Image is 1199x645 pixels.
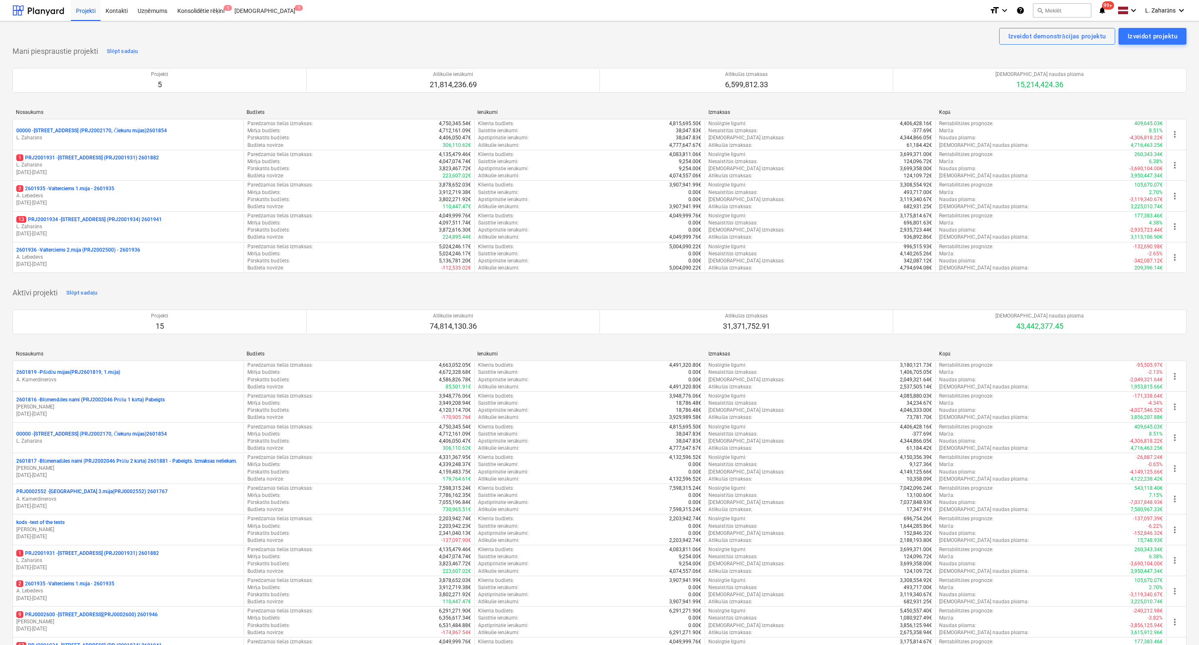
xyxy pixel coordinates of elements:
[669,203,701,210] p: 3,907,941.99€
[247,158,281,165] p: Mērķa budžets :
[16,526,240,533] p: [PERSON_NAME]
[939,257,976,265] p: Naudas plūsma :
[900,212,932,219] p: 3,175,814.67€
[478,203,519,210] p: Atlikušie ienākumi :
[1008,31,1106,42] div: Izveidot demonstrācijas projektu
[478,127,519,134] p: Saistītie ienākumi :
[708,203,752,210] p: Atlikušās izmaksas :
[478,257,529,265] p: Apstiprinātie ienākumi :
[439,127,471,134] p: 4,712,161.09€
[688,369,701,376] p: 0.00€
[995,71,1084,78] p: [DEMOGRAPHIC_DATA] naudas plūsma
[247,165,290,172] p: Pārskatīts budžets :
[16,587,240,595] p: A. Lebedevs
[708,134,785,141] p: [DEMOGRAPHIC_DATA] izmaksas :
[1148,250,1163,257] p: -2.65%
[64,286,100,300] button: Slēpt sadaļu
[16,185,240,207] div: 22601935 -Valterciems 1.māja - 2601935A. Lebedevs[DATE]-[DATE]
[1133,257,1163,265] p: -342,087.12€
[904,234,932,241] p: 936,892.86€
[247,196,290,203] p: Pārskatīts budžets :
[16,438,240,445] p: L. Zaharāns
[900,369,932,376] p: 1,406,705.05€
[1170,222,1180,232] span: more_vert
[16,580,23,587] span: 2
[1170,129,1180,139] span: more_vert
[999,28,1115,45] button: Izveidot demonstrācijas projektu
[16,376,240,383] p: A. Kamerdinerovs
[439,227,471,234] p: 3,872,616.30€
[907,142,932,149] p: 61,184.42€
[16,465,240,472] p: [PERSON_NAME]
[1170,464,1180,474] span: more_vert
[725,80,768,90] p: 6,599,812.33
[904,219,932,227] p: 696,801.63€
[939,362,993,369] p: Rentabilitātes prognoze :
[1128,31,1177,42] div: Izveidot projektu
[900,196,932,203] p: 3,119,340.67€
[439,257,471,265] p: 5,136,781.20€
[669,120,701,127] p: 4,815,695.50€
[66,288,98,298] div: Slēpt sadaļu
[708,250,758,257] p: Nesaistītās izmaksas :
[16,369,240,383] div: 2601819 -Pīlādžu mājas(PRJ2601819, 1.māja)A. Kamerdinerovs
[1134,120,1163,127] p: 409,645.03€
[478,219,519,227] p: Saistītie ienākumi :
[900,134,932,141] p: 4,344,866.05€
[708,257,785,265] p: [DEMOGRAPHIC_DATA] izmaksas :
[939,243,993,250] p: Rentabilitātes prognoze :
[904,189,932,196] p: 493,717.00€
[16,564,240,571] p: [DATE] - [DATE]
[939,109,1163,116] div: Kopā
[708,212,746,219] p: Noslēgtie līgumi :
[669,151,701,158] p: 4,083,811.06€
[16,216,240,237] div: 13PRJ2001934 -[STREET_ADDRESS] (PRJ2001934) 2601941L. Zaharāns[DATE]-[DATE]
[16,550,159,557] p: PRJ2001931 - [STREET_ADDRESS] (PRJ2001931) 2601882
[16,618,240,625] p: [PERSON_NAME]
[430,312,477,320] p: Atlikušie ienākumi
[478,265,519,272] p: Atlikušie ienākumi :
[1170,371,1180,381] span: more_vert
[939,120,993,127] p: Rentabilitātes prognoze :
[247,109,471,116] div: Budžets
[669,212,701,219] p: 4,049,999.76€
[439,243,471,250] p: 5,024,246.17€
[247,212,313,219] p: Paredzamās tiešās izmaksas :
[1134,181,1163,189] p: 105,670.07€
[439,219,471,227] p: 4,097,511.74€
[107,47,138,56] div: Slēpt sadaļu
[477,351,701,357] div: Ienākumi
[478,134,529,141] p: Apstiprinātie ienākumi :
[16,550,23,557] span: 1
[708,165,785,172] p: [DEMOGRAPHIC_DATA] izmaksas :
[16,351,240,357] div: Nosaukums
[900,265,932,272] p: 4,794,694.08€
[247,362,313,369] p: Paredzamās tiešās izmaksas :
[105,45,140,58] button: Slēpt sadaļu
[16,533,240,540] p: [DATE] - [DATE]
[16,503,240,510] p: [DATE] - [DATE]
[939,219,954,227] p: Marža :
[676,134,701,141] p: 38,047.83€
[723,312,770,320] p: Atlikušās izmaksas
[939,250,954,257] p: Marža :
[151,80,168,90] p: 5
[247,234,284,241] p: Budžeta novirze :
[478,165,529,172] p: Apstiprinātie ienākumi :
[247,142,284,149] p: Budžeta novirze :
[708,265,752,272] p: Atlikušās izmaksas :
[708,127,758,134] p: Nesaistītās izmaksas :
[247,243,313,250] p: Paredzamās tiešās izmaksas :
[1170,402,1180,412] span: more_vert
[1129,165,1163,172] p: -3,690,104.00€
[939,127,954,134] p: Marža :
[478,181,514,189] p: Klienta budžets :
[725,71,768,78] p: Atlikušās izmaksas
[1102,1,1114,10] span: 99+
[247,219,281,227] p: Mērķa budžets :
[708,219,758,227] p: Nesaistītās izmaksas :
[16,431,167,438] p: 00000 - [STREET_ADDRESS] (PRJ2002170, Čiekuru mājas)2601854
[1118,28,1186,45] button: Izveidot projektu
[16,369,120,376] p: 2601819 - Pīlādžu mājas(PRJ2601819, 1.māja)
[900,362,932,369] p: 3,180,121.73€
